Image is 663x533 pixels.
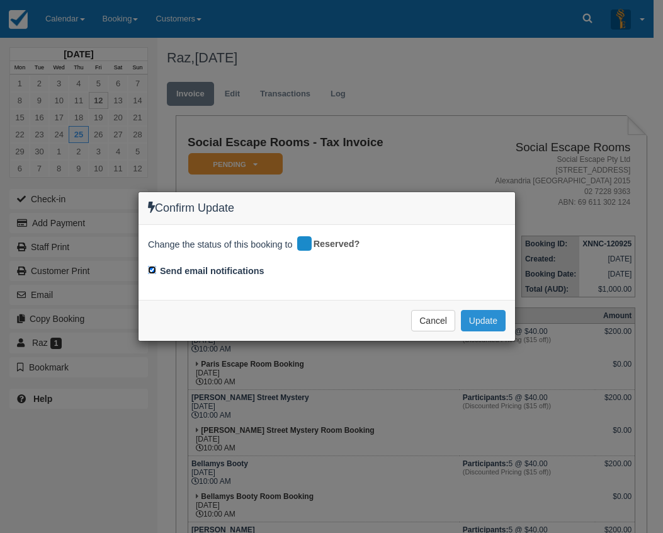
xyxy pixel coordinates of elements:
span: Change the status of this booking to [148,238,293,255]
button: Update [461,310,506,331]
div: Reserved? [295,234,369,255]
h4: Confirm Update [148,202,506,215]
button: Cancel [411,310,455,331]
label: Send email notifications [160,265,264,278]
